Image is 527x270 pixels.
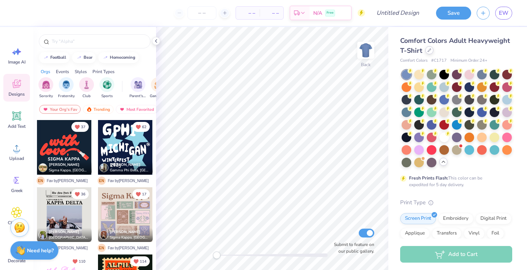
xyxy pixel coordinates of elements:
[56,68,69,75] div: Events
[58,77,75,99] div: filter for Fraternity
[431,58,447,64] span: # C1717
[330,241,374,254] label: Submit to feature on our public gallery.
[43,55,49,60] img: trend_line.gif
[150,93,167,99] span: Game Day
[400,213,436,224] div: Screen Print
[58,77,75,99] button: filter button
[188,6,216,20] input: – –
[82,93,91,99] span: Club
[438,213,473,224] div: Embroidery
[11,188,23,194] span: Greek
[154,81,163,89] img: Game Day Image
[240,9,255,17] span: – –
[108,178,149,184] span: Fav by [PERSON_NAME]
[98,52,139,63] button: homecoming
[400,198,512,207] div: Print Type
[327,10,334,16] span: Free
[361,61,371,68] div: Back
[79,77,94,99] button: filter button
[499,9,509,17] span: EW
[50,55,66,59] div: football
[213,252,220,259] div: Accessibility label
[110,168,150,173] span: Gamma Phi Beta, [GEOGRAPHIC_DATA][US_STATE]
[129,77,146,99] div: filter for Parent's Weekend
[38,77,53,99] button: filter button
[110,162,141,167] span: [PERSON_NAME]
[150,77,167,99] div: filter for Game Day
[41,68,50,75] div: Orgs
[134,81,142,89] img: Parent's Weekend Image
[75,68,87,75] div: Styles
[108,245,149,251] span: Fav by [PERSON_NAME]
[49,229,80,235] span: [PERSON_NAME]
[27,247,54,254] strong: Need help?
[129,93,146,99] span: Parent's Weekend
[83,105,114,114] div: Trending
[49,235,89,240] span: [GEOGRAPHIC_DATA], [GEOGRAPHIC_DATA][US_STATE]
[119,107,125,112] img: most_fav.gif
[47,245,88,251] span: Fav by [PERSON_NAME]
[38,77,53,99] div: filter for Sorority
[62,81,70,89] img: Fraternity Image
[264,9,279,17] span: – –
[150,77,167,99] button: filter button
[8,123,26,129] span: Add Text
[101,93,113,99] span: Sports
[82,81,91,89] img: Club Image
[79,77,94,99] div: filter for Club
[39,105,81,114] div: Your Org's Fav
[99,77,114,99] button: filter button
[400,36,510,55] span: Comfort Colors Adult Heavyweight T-Shirt
[4,220,29,232] span: Clipart & logos
[110,235,150,240] span: Sigma Kappa, [GEOGRAPHIC_DATA][US_STATE]
[9,155,24,161] span: Upload
[92,68,115,75] div: Print Types
[102,55,108,60] img: trend_line.gif
[9,91,25,97] span: Designs
[432,228,462,239] div: Transfers
[409,175,500,188] div: This color can be expedited for 5 day delivery.
[39,52,70,63] button: football
[86,107,92,112] img: trending.gif
[400,228,430,239] div: Applique
[116,105,158,114] div: Most Favorited
[37,177,45,185] span: E N
[8,59,26,65] span: Image AI
[72,52,96,63] button: bear
[98,177,106,185] span: E N
[39,93,53,99] span: Sorority
[103,81,111,89] img: Sports Image
[409,175,448,181] strong: Fresh Prints Flash:
[464,228,484,239] div: Vinyl
[49,162,80,167] span: [PERSON_NAME]
[400,58,428,64] span: Comfort Colors
[47,178,88,184] span: Fav by [PERSON_NAME]
[110,55,135,59] div: homecoming
[358,43,373,58] img: Back
[76,55,82,60] img: trend_line.gif
[450,58,487,64] span: Minimum Order: 24 +
[476,213,511,224] div: Digital Print
[51,38,146,45] input: Try "Alpha"
[58,93,75,99] span: Fraternity
[84,55,92,59] div: bear
[8,258,26,264] span: Decorate
[436,7,471,20] button: Save
[313,9,322,17] span: N/A
[43,107,48,112] img: most_fav.gif
[487,228,504,239] div: Foil
[99,77,114,99] div: filter for Sports
[98,244,106,252] span: E N
[371,6,425,20] input: Untitled Design
[49,168,89,173] span: Sigma Kappa, [GEOGRAPHIC_DATA][US_STATE], [GEOGRAPHIC_DATA]
[129,77,146,99] button: filter button
[42,81,50,89] img: Sorority Image
[110,229,141,235] span: [PERSON_NAME]
[495,7,512,20] a: EW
